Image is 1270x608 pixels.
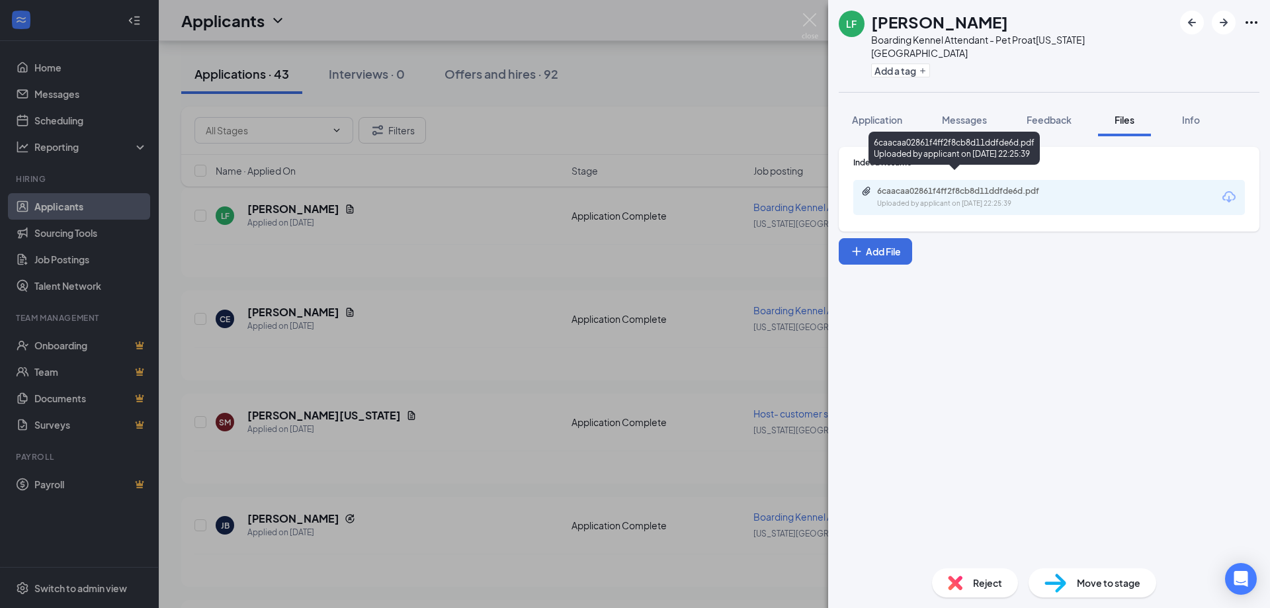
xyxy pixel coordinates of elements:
[871,64,930,77] button: PlusAdd a tag
[850,245,863,258] svg: Plus
[973,576,1002,590] span: Reject
[1182,114,1200,126] span: Info
[877,186,1062,196] div: 6caacaa02861f4ff2f8cb8d11ddfde6d.pdf
[1212,11,1236,34] button: ArrowRight
[853,157,1245,168] div: Indeed Resume
[852,114,902,126] span: Application
[942,114,987,126] span: Messages
[868,132,1040,165] div: 6caacaa02861f4ff2f8cb8d11ddfde6d.pdf Uploaded by applicant on [DATE] 22:25:39
[861,186,872,196] svg: Paperclip
[1216,15,1232,30] svg: ArrowRight
[1244,15,1259,30] svg: Ellipses
[861,186,1076,209] a: Paperclip6caacaa02861f4ff2f8cb8d11ddfde6d.pdfUploaded by applicant on [DATE] 22:25:39
[871,11,1008,33] h1: [PERSON_NAME]
[1221,189,1237,205] svg: Download
[871,33,1173,60] div: Boarding Kennel Attendant - Pet Pro at [US_STATE][GEOGRAPHIC_DATA]
[1027,114,1072,126] span: Feedback
[877,198,1076,209] div: Uploaded by applicant on [DATE] 22:25:39
[1225,563,1257,595] div: Open Intercom Messenger
[846,17,857,30] div: LF
[1077,576,1140,590] span: Move to stage
[839,238,912,265] button: Add FilePlus
[919,67,927,75] svg: Plus
[1115,114,1134,126] span: Files
[1180,11,1204,34] button: ArrowLeftNew
[1184,15,1200,30] svg: ArrowLeftNew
